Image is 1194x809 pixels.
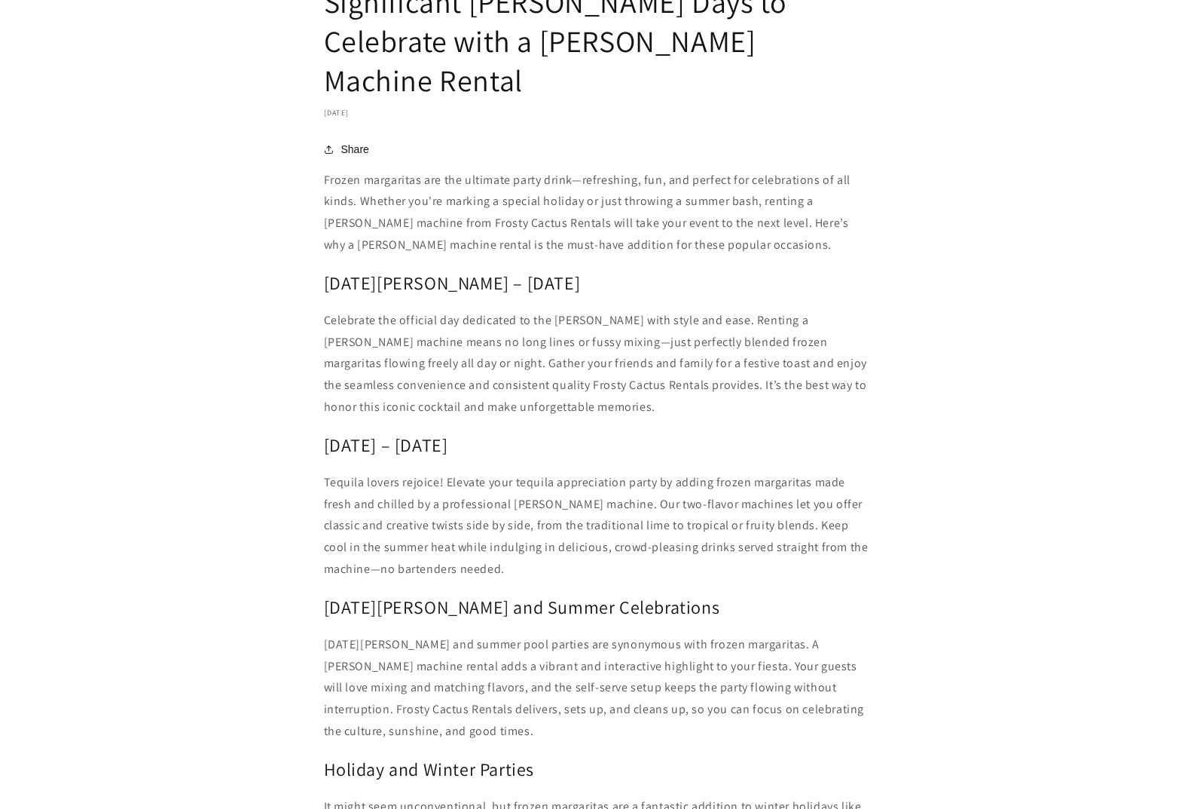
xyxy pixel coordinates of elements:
h2: [DATE][PERSON_NAME] and Summer Celebrations [324,596,871,619]
h2: [DATE] – [DATE] [324,434,871,457]
h2: [DATE][PERSON_NAME] – [DATE] [324,271,871,295]
p: Tequila lovers rejoice! Elevate your tequila appreciation party by adding frozen margaritas made ... [324,472,871,581]
button: Share [324,140,374,158]
p: Frozen margaritas are the ultimate party drink—refreshing, fun, and perfect for celebrations of a... [324,170,871,256]
p: [DATE][PERSON_NAME] and summer pool parties are synonymous with frozen margaritas. A [PERSON_NAME... [324,634,871,743]
p: Celebrate the official day dedicated to the [PERSON_NAME] with style and ease. Renting a [PERSON_... [324,310,871,418]
time: [DATE] [324,108,350,118]
h2: Holiday and Winter Parties [324,758,871,781]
